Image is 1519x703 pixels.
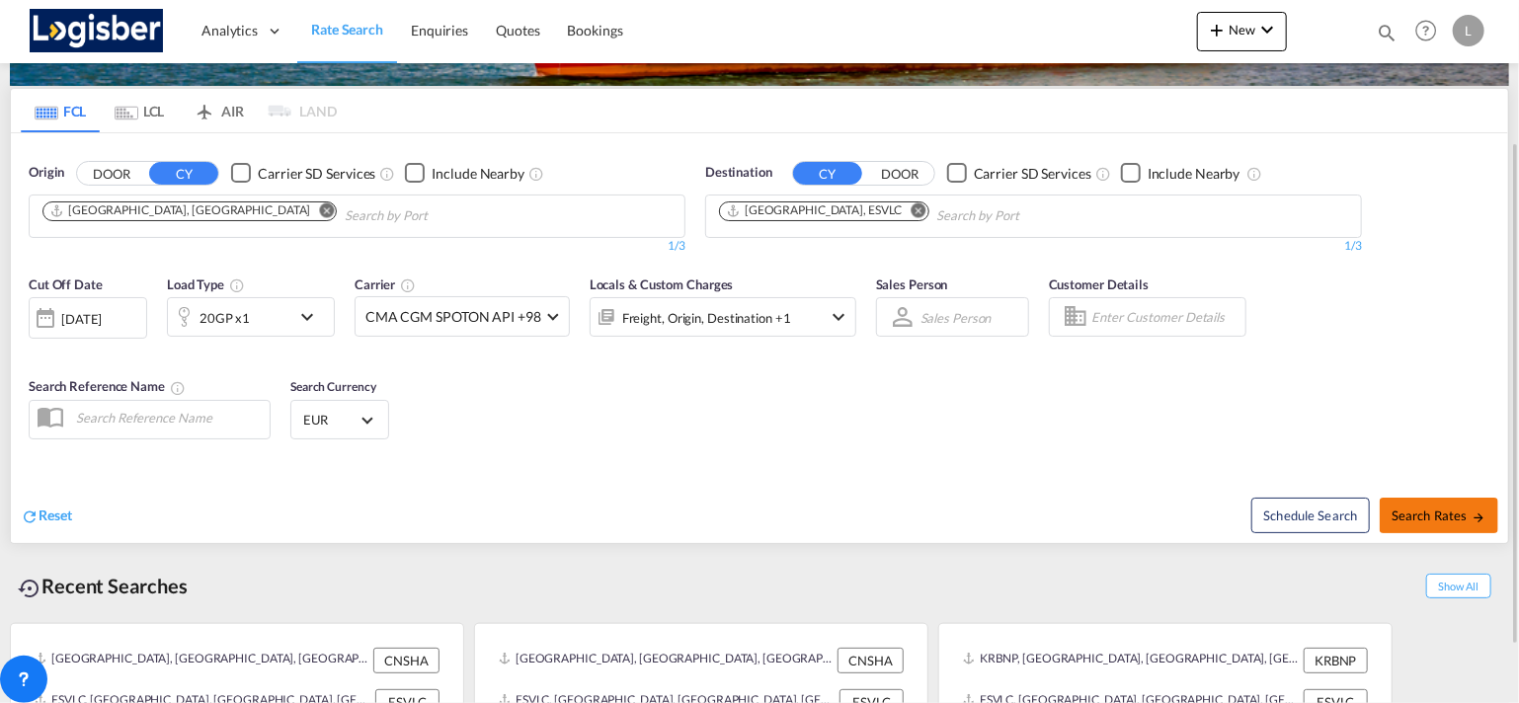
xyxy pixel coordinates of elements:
md-tab-item: FCL [21,89,100,132]
div: 20GP x1 [200,304,250,332]
div: 20GP x1icon-chevron-down [167,297,335,337]
div: 1/3 [705,238,1362,255]
md-checkbox: Checkbox No Ink [405,163,524,184]
md-icon: icon-information-outline [229,277,245,293]
div: CNSHA, Shanghai, China, Greater China & Far East Asia, Asia Pacific [35,648,368,673]
button: Note: By default Schedule search will only considerorigin ports, destination ports and cut off da... [1251,498,1370,533]
span: Destination [705,163,772,183]
md-icon: Unchecked: Search for CY (Container Yard) services for all selected carriers.Checked : Search for... [1095,166,1111,182]
div: 1/3 [29,238,685,255]
span: Show All [1426,574,1491,598]
div: Shanghai, CNSHA [49,202,310,219]
md-select: Sales Person [919,303,994,332]
md-checkbox: Checkbox No Ink [1121,163,1240,184]
div: Include Nearby [432,164,524,184]
button: Remove [306,202,336,222]
div: L [1453,15,1484,46]
md-icon: Unchecked: Ignores neighbouring ports when fetching rates.Checked : Includes neighbouring ports w... [528,166,544,182]
span: Bookings [568,22,623,39]
md-pagination-wrapper: Use the left and right arrow keys to navigate between tabs [21,89,337,132]
div: Help [1409,14,1453,49]
div: Recent Searches [10,564,196,608]
span: New [1205,22,1279,38]
span: Customer Details [1049,276,1149,292]
div: Press delete to remove this chip. [49,202,314,219]
input: Chips input. [937,200,1125,232]
md-icon: icon-plus 400-fg [1205,18,1229,41]
div: Freight Origin Destination Factory Stuffingicon-chevron-down [590,297,856,337]
div: OriginDOOR CY Checkbox No InkUnchecked: Search for CY (Container Yard) services for all selected ... [11,133,1508,543]
span: Carrier [355,276,416,292]
span: Locals & Custom Charges [590,276,734,292]
button: DOOR [865,162,934,185]
span: Sales Person [876,276,948,292]
div: Include Nearby [1148,164,1240,184]
span: Cut Off Date [29,276,103,292]
span: Analytics [201,21,258,40]
div: Freight Origin Destination Factory Stuffing [622,304,791,332]
md-icon: icon-backup-restore [18,577,41,600]
div: CNSHA [373,648,440,673]
input: Enter Customer Details [1091,302,1239,332]
span: Search Reference Name [29,378,186,394]
img: d7a75e507efd11eebffa5922d020a472.png [30,9,163,53]
div: KRBNP [1304,648,1368,673]
div: Valencia, ESVLC [726,202,903,219]
span: Reset [39,507,72,523]
button: Search Ratesicon-arrow-right [1380,498,1498,533]
div: Press delete to remove this chip. [726,202,907,219]
div: KRBNP, Busan New Port, Korea, Republic of, Greater China & Far East Asia, Asia Pacific [963,648,1299,673]
md-icon: icon-arrow-right [1473,510,1486,524]
div: Carrier SD Services [258,164,375,184]
md-chips-wrap: Chips container. Use arrow keys to select chips. [40,195,540,232]
input: Chips input. [345,200,532,232]
span: Rate Search [311,21,383,38]
span: Quotes [496,22,539,39]
md-chips-wrap: Chips container. Use arrow keys to select chips. [716,195,1133,232]
md-icon: Unchecked: Ignores neighbouring ports when fetching rates.Checked : Includes neighbouring ports w... [1246,166,1262,182]
md-select: Select Currency: € EUREuro [301,406,378,434]
md-icon: icon-chevron-down [1255,18,1279,41]
span: Search Rates [1392,508,1486,523]
md-checkbox: Checkbox No Ink [231,163,375,184]
md-icon: icon-chevron-down [827,305,850,329]
md-icon: icon-chevron-down [295,305,329,329]
div: CNSHA, Shanghai, China, Greater China & Far East Asia, Asia Pacific [499,648,833,673]
md-tab-item: AIR [179,89,258,132]
button: icon-plus 400-fgNewicon-chevron-down [1197,12,1287,51]
span: Enquiries [411,22,468,39]
div: icon-refreshReset [21,506,72,527]
div: CNSHA [838,648,904,673]
button: Remove [899,202,928,222]
input: Search Reference Name [66,403,270,432]
md-checkbox: Checkbox No Ink [947,163,1091,184]
md-icon: icon-magnify [1376,22,1398,43]
div: icon-magnify [1376,22,1398,51]
div: Carrier SD Services [974,164,1091,184]
span: Origin [29,163,64,183]
span: Load Type [167,276,245,292]
button: CY [149,162,218,185]
span: CMA CGM SPOTON API +98 [365,307,541,327]
md-datepicker: Select [29,337,43,363]
md-icon: The selected Trucker/Carrierwill be displayed in the rate results If the rates are from another f... [400,277,416,293]
span: Search Currency [290,379,376,394]
span: Help [1409,14,1443,47]
md-icon: Your search will be saved by the below given name [170,380,186,396]
button: DOOR [77,162,146,185]
md-icon: Unchecked: Search for CY (Container Yard) services for all selected carriers.Checked : Search for... [379,166,395,182]
md-icon: icon-refresh [21,508,39,525]
md-tab-item: LCL [100,89,179,132]
span: EUR [303,411,359,429]
div: [DATE] [61,310,102,328]
md-icon: icon-airplane [193,100,216,115]
div: [DATE] [29,297,147,339]
button: CY [793,162,862,185]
